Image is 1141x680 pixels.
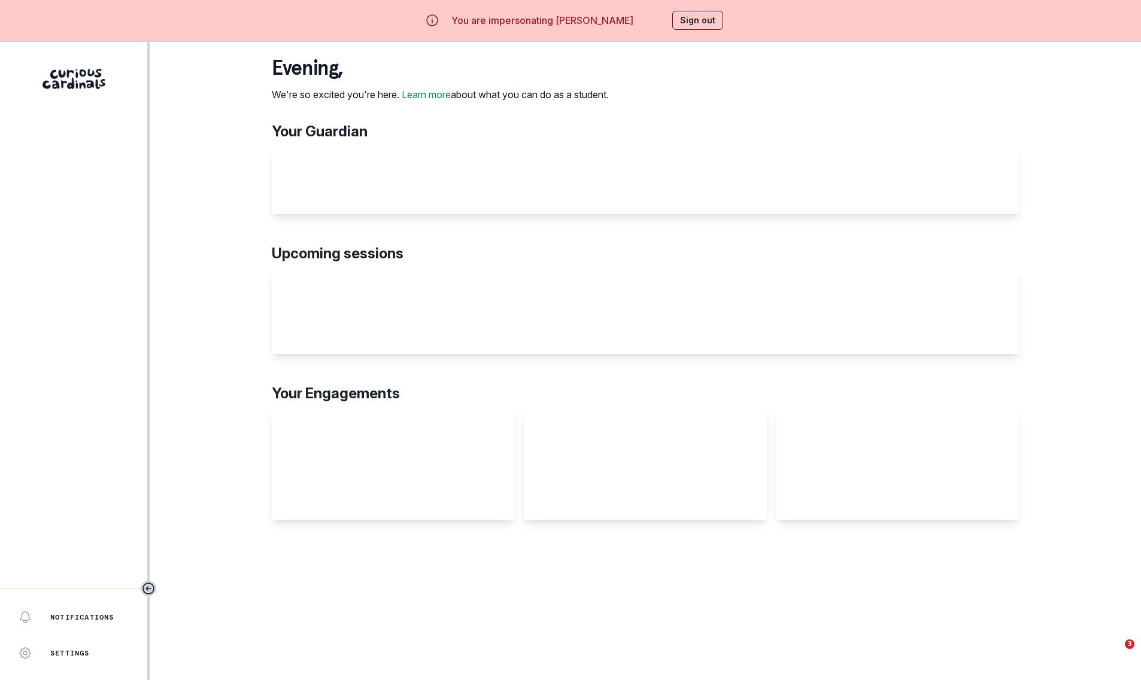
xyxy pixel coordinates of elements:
button: Toggle sidebar [141,581,156,596]
p: You are impersonating [PERSON_NAME] [451,13,633,28]
p: Upcoming sessions [272,243,1019,264]
p: We're so excited you're here. about what you can do as a student. [272,87,609,102]
img: Curious Cardinals Logo [43,69,105,89]
a: Learn more [402,89,451,100]
p: Notifications [50,612,114,622]
iframe: Intercom live chat [1100,639,1129,668]
p: evening , [272,56,609,80]
p: Settings [50,648,90,658]
p: Your Guardian [272,121,1019,142]
span: 3 [1125,639,1134,649]
p: Your Engagements [272,383,1019,404]
button: Sign out [672,11,723,30]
